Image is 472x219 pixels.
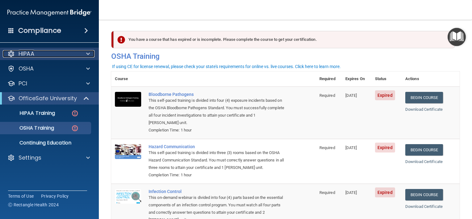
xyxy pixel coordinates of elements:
[19,80,27,87] p: PCI
[4,140,88,146] p: Continuing Education
[149,144,285,149] a: Hazard Communication
[371,71,402,87] th: Status
[149,92,285,97] a: Bloodborne Pathogens
[365,185,465,210] iframe: Drift Widget Chat Controller
[345,190,357,195] span: [DATE]
[402,71,460,87] th: Actions
[448,28,466,46] button: Open Resource Center
[7,65,90,72] a: OSHA
[319,145,335,150] span: Required
[8,193,34,199] a: Terms of Use
[4,125,54,131] p: OSHA Training
[19,50,34,58] p: HIPAA
[316,71,342,87] th: Required
[18,26,61,35] h4: Compliance
[405,144,443,156] a: Begin Course
[375,90,395,100] span: Expired
[7,50,90,58] a: HIPAA
[4,110,55,116] p: HIPAA Training
[319,93,335,98] span: Required
[7,95,90,102] a: OfficeSafe University
[71,124,79,132] img: danger-circle.6113f641.png
[71,109,79,117] img: danger-circle.6113f641.png
[19,154,41,161] p: Settings
[117,36,125,44] img: exclamation-circle-solid-danger.72ef9ffc.png
[7,6,91,19] img: PMB logo
[8,202,59,208] span: Ⓒ Rectangle Health 2024
[345,145,357,150] span: [DATE]
[149,127,285,134] div: Completion Time: 1 hour
[19,65,34,72] p: OSHA
[19,95,77,102] p: OfficeSafe University
[111,71,145,87] th: Course
[111,52,460,61] h4: OSHA Training
[149,171,285,179] div: Completion Time: 1 hour
[111,63,342,70] button: If using CE for license renewal, please check your state's requirements for online vs. live cours...
[375,143,395,152] span: Expired
[342,71,371,87] th: Expires On
[112,64,341,69] div: If using CE for license renewal, please check your state's requirements for online vs. live cours...
[345,93,357,98] span: [DATE]
[7,154,90,161] a: Settings
[149,189,285,194] a: Infection Control
[405,159,443,164] a: Download Certificate
[149,149,285,171] div: This self-paced training is divided into three (3) rooms based on the OSHA Hazard Communication S...
[405,107,443,112] a: Download Certificate
[7,80,90,87] a: PCI
[114,31,455,48] div: You have a course that has expired or is incomplete. Please complete the course to get your certi...
[319,190,335,195] span: Required
[149,97,285,127] div: This self-paced training is divided into four (4) exposure incidents based on the OSHA Bloodborne...
[405,92,443,103] a: Begin Course
[41,193,69,199] a: Privacy Policy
